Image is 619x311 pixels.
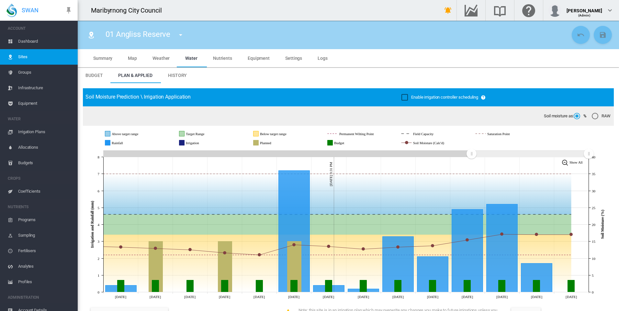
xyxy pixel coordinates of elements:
g: Budget Sat 13 Sep, 2025 0.7 [187,280,194,292]
g: Budget Sat 20 Sep, 2025 0.7 [429,280,436,292]
g: Budget Wed 17 Sep, 2025 0.7 [325,280,332,292]
g: Planned Fri 12 Sep, 2025 3 [149,241,163,292]
span: Coefficients [18,184,73,199]
g: Rainfall Sun 21 Sep, 2025 4.9 [452,209,483,292]
tspan: 0 [98,290,100,294]
span: CROPS [8,173,73,184]
tspan: 0 [592,290,594,294]
md-icon: icon-undo [577,31,585,39]
span: Plan & Applied [118,73,152,78]
md-icon: icon-menu-down [177,31,185,39]
span: Sites [18,49,73,65]
tspan: [DATE] [150,295,161,299]
tspan: [DATE] 3:31 PM [329,162,333,186]
g: Rainfall Sat 20 Sep, 2025 2.1 [417,257,448,292]
tspan: 25 [592,206,595,210]
g: Budget Sun 21 Sep, 2025 0.7 [464,280,471,292]
tspan: 10 [592,257,595,261]
md-radio-button: % [574,113,587,119]
span: Weather [152,56,170,61]
span: Logs [318,56,328,61]
tspan: [DATE] [288,295,299,299]
g: Above target range [105,131,164,137]
g: Rainfall Tue 23 Sep, 2025 1.7 [521,263,552,292]
tspan: 1 [98,273,99,277]
g: Planned Tue 16 Sep, 2025 3 [287,241,301,292]
tspan: [DATE] [115,295,126,299]
g: Rainfall Mon 22 Sep, 2025 5.2 [487,204,518,292]
g: Budget Thu 11 Sep, 2025 0.7 [118,280,124,292]
tspan: [DATE] [392,295,404,299]
g: Planned [253,140,292,146]
tspan: 40 [592,155,595,159]
circle: Soil Moisture (Calc'd) Fri 19 Sep, 2025 13.3 [397,246,399,248]
g: Rainfall Thu 18 Sep, 2025 0.2 [348,289,379,292]
g: Budget Sun 14 Sep, 2025 0.7 [221,280,228,292]
circle: Soil Moisture (Calc'd) Sun 21 Sep, 2025 15.4 [466,239,468,241]
span: Soil Moisture Prediction \ Irrigation Application [85,94,191,100]
g: Soil Moisture (Calc'd) [401,140,468,146]
span: Groups [18,65,73,80]
g: Irrigation [179,140,220,146]
span: Irrigation Plans [18,124,73,140]
tspan: [DATE] [358,295,369,299]
span: Programs [18,212,73,228]
tspan: [DATE] [462,295,473,299]
span: Budget [85,73,103,78]
tspan: 4 [98,223,100,227]
tspan: 5 [592,273,594,277]
tspan: 8 [98,155,100,159]
span: Dashboard [18,34,73,49]
g: Zoom chart using cursor arrows [583,148,594,159]
md-icon: icon-chevron-down [606,6,614,14]
md-radio-button: RAW [592,113,611,119]
circle: Soil Moisture (Calc'd) Tue 16 Sep, 2025 14 [293,243,295,246]
span: ACCOUNT [8,23,73,34]
span: Budgets [18,155,73,171]
span: 01 Angliss Reserve [106,30,170,39]
img: profile.jpg [548,4,561,17]
circle: Soil Moisture (Calc'd) Sun 14 Sep, 2025 11.6 [223,252,226,254]
circle: Soil Moisture (Calc'd) Sat 13 Sep, 2025 12.5 [189,248,191,251]
g: Field Capacity [401,131,456,137]
tspan: 15 [592,240,595,243]
span: Enable irrigation controller scheduling [411,95,478,100]
tspan: 20 [592,223,595,227]
tspan: 2 [98,257,99,261]
tspan: [DATE] [253,295,265,299]
tspan: 7 [98,172,100,176]
g: Rainfall Fri 19 Sep, 2025 3.3 [383,237,414,292]
span: Summary [93,56,112,61]
circle: Soil Moisture (Calc'd) Tue 23 Sep, 2025 17 [535,233,538,236]
span: Sampling [18,228,73,243]
button: icon-bell-ring [442,4,455,17]
tspan: 35 [592,172,595,176]
span: Allocations [18,140,73,155]
span: History [168,73,187,78]
span: Water [185,56,197,61]
g: Saturation Point [476,131,534,137]
circle: Soil Moisture (Calc'd) Fri 12 Sep, 2025 12.9 [154,247,157,250]
g: Budget Fri 12 Sep, 2025 0.7 [152,280,159,292]
span: NUTRIENTS [8,202,73,212]
circle: Soil Moisture (Calc'd) Sat 20 Sep, 2025 13.7 [431,244,434,247]
g: Budget Thu 18 Sep, 2025 0.7 [360,280,367,292]
tspan: [DATE] [566,295,577,299]
circle: Soil Moisture (Calc'd) Wed 24 Sep, 2025 17 [570,233,572,236]
span: Soil moisture as: [544,113,574,119]
tspan: [DATE] [427,295,438,299]
span: Equipment [248,56,270,61]
circle: Soil Moisture (Calc'd) Wed 17 Sep, 2025 13.5 [327,245,330,248]
tspan: 6 [98,189,100,193]
g: Budget Tue 16 Sep, 2025 0.7 [291,280,298,292]
span: Profiles [18,274,73,290]
tspan: Show All [569,160,583,164]
div: Maribyrnong City Council [91,6,168,15]
g: Budget Mon 22 Sep, 2025 0.7 [499,280,505,292]
circle: Soil Moisture (Calc'd) Thu 18 Sep, 2025 12.7 [362,248,365,250]
circle: Soil Moisture (Calc'd) Mon 15 Sep, 2025 11 [258,253,261,256]
g: Budget Tue 23 Sep, 2025 0.7 [533,280,540,292]
button: Click to go to list of Sites [85,28,98,41]
tspan: 30 [592,189,595,193]
md-icon: icon-pin [65,6,73,14]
